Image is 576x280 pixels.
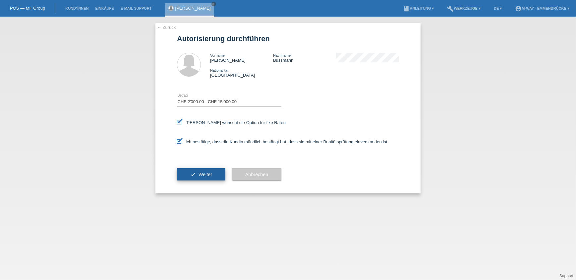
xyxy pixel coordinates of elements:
a: buildWerkzeuge ▾ [444,6,484,10]
div: [PERSON_NAME] [210,53,273,63]
button: check Weiter [177,168,225,181]
a: E-Mail Support [117,6,155,10]
a: Kund*innen [62,6,92,10]
span: Abbrechen [245,172,268,177]
a: Einkäufe [92,6,117,10]
a: ← Zurück [157,25,176,30]
i: book [403,5,410,12]
a: [PERSON_NAME] [175,6,211,11]
span: Weiter [199,172,212,177]
a: Support [559,274,573,278]
span: Nationalität [210,68,228,72]
i: check [190,172,196,177]
a: close [211,2,216,6]
a: DE ▾ [490,6,505,10]
button: Abbrechen [232,168,281,181]
a: account_circlem-way - Emmenbrücke ▾ [512,6,573,10]
label: Ich bestätige, dass die Kundin mündlich bestätigt hat, dass sie mit einer Bonitätsprüfung einvers... [177,139,388,144]
span: Vorname [210,53,225,57]
div: Bussmann [273,53,336,63]
label: [PERSON_NAME] wünscht die Option für fixe Raten [177,120,286,125]
i: build [447,5,454,12]
i: account_circle [515,5,522,12]
a: bookAnleitung ▾ [400,6,437,10]
a: POS — MF Group [10,6,45,11]
div: [GEOGRAPHIC_DATA] [210,68,273,78]
span: Nachname [273,53,291,57]
h1: Autorisierung durchführen [177,35,399,43]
